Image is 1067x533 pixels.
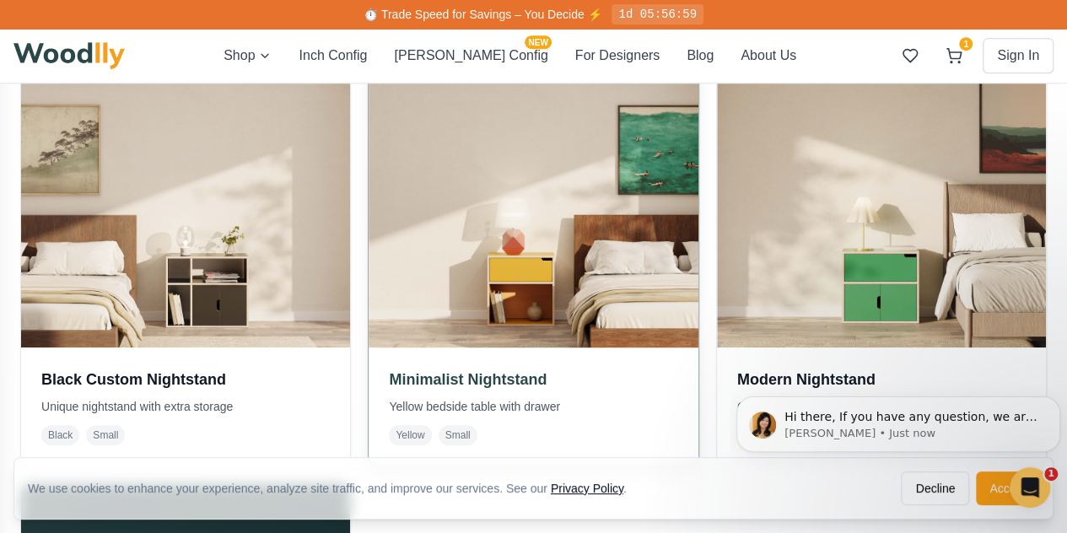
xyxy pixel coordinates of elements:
[28,480,640,497] div: We use cookies to enhance your experience, analyze site traffic, and improve our services. See our .
[41,425,79,445] span: Black
[717,19,1046,347] img: Modern Nightstand
[394,46,547,66] button: [PERSON_NAME] ConfigNEW
[41,368,330,391] h3: Black Custom Nightstand
[901,471,969,505] button: Decline
[13,42,125,69] img: Woodlly
[361,10,707,356] img: Minimalist Nightstand
[575,46,660,66] button: For Designers
[299,46,367,66] button: Inch Config
[959,37,973,51] span: 1
[86,425,125,445] span: Small
[730,361,1067,487] iframe: Intercom notifications message
[1044,467,1058,481] span: 1
[939,40,969,71] button: 1
[1010,467,1050,508] iframe: Intercom live chat
[976,471,1039,505] button: Accept
[687,46,714,66] button: Blog
[983,38,1054,73] button: Sign In
[612,4,703,24] div: 1d 05:56:59
[439,425,477,445] span: Small
[389,425,431,445] span: Yellow
[224,46,272,66] button: Shop
[741,46,796,66] button: About Us
[389,368,677,391] h3: Minimalist Nightstand
[389,398,677,415] p: Yellow bedside table with drawer
[364,8,601,21] span: ⏱️ Trade Speed for Savings – You Decide ⚡
[525,35,551,49] span: NEW
[551,482,623,495] a: Privacy Policy
[21,19,350,347] img: Black Custom Nightstand
[41,398,330,415] p: Unique nightstand with extra storage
